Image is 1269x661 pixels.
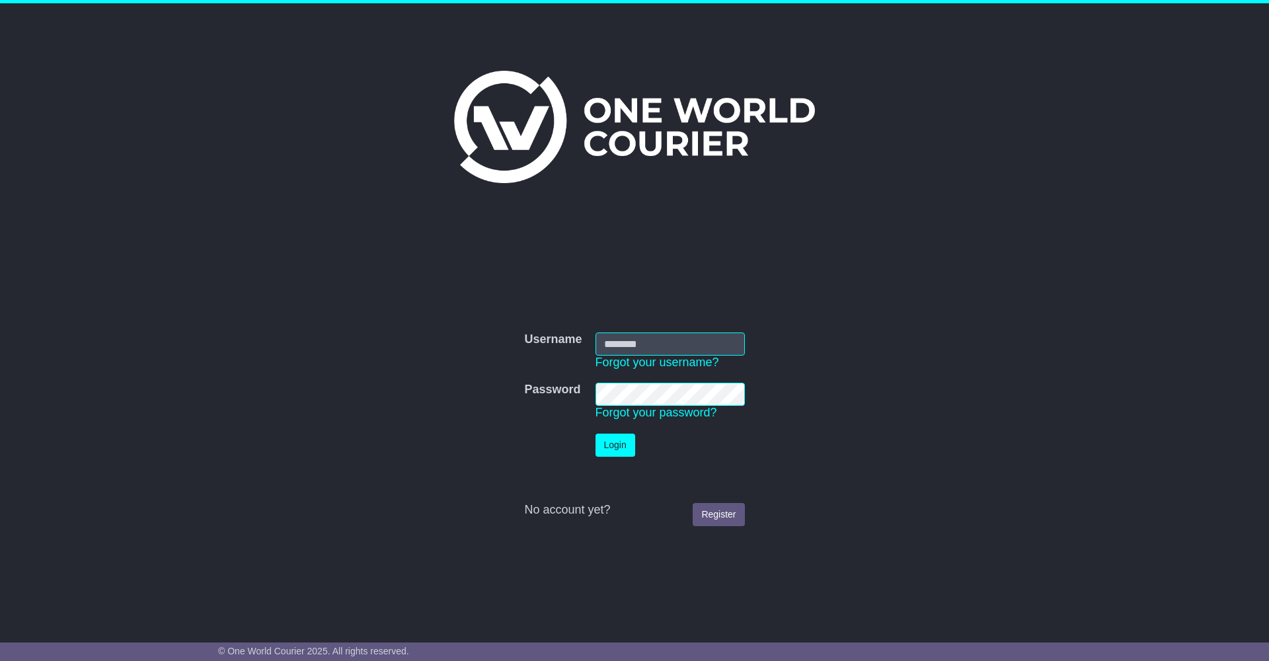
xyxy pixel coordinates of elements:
span: © One World Courier 2025. All rights reserved. [218,646,409,656]
a: Register [693,503,744,526]
a: Forgot your username? [596,356,719,369]
button: Login [596,434,635,457]
a: Forgot your password? [596,406,717,419]
div: No account yet? [524,503,744,518]
label: Password [524,383,580,397]
img: One World [454,71,815,183]
label: Username [524,332,582,347]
